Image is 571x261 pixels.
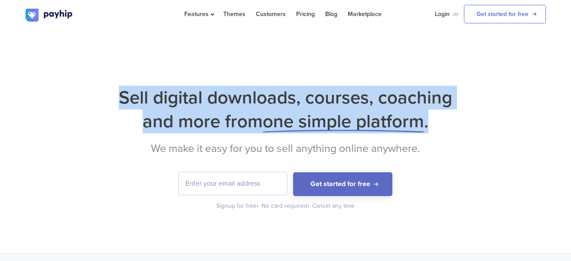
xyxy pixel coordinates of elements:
input: Enter your email address [179,172,287,195]
span: • [257,202,259,209]
div: Signup for free [216,202,260,210]
span: • [307,202,310,209]
h1: Sell digital downloads, courses, coaching and more from [26,86,546,133]
img: logo.svg [26,9,73,22]
a: Get started for free [464,5,546,23]
button: Get started for free [293,172,392,196]
span: Features [184,10,213,18]
span: one simple platform [263,110,424,132]
span: . [424,110,428,132]
h2: We make it easy for you to sell anything online anywhere. [26,142,546,155]
div: No card required [261,202,310,210]
div: Cancel any time [312,202,355,210]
